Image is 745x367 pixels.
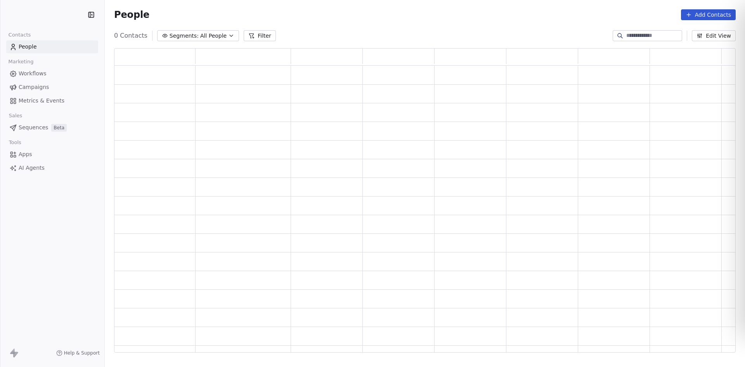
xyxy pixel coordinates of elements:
button: Add Contacts [681,9,736,20]
span: Beta [51,124,67,132]
span: 0 Contacts [114,31,147,40]
span: Sequences [19,123,48,132]
span: Apps [19,150,32,158]
span: Workflows [19,70,47,78]
a: Campaigns [6,81,98,94]
span: Help & Support [64,350,100,356]
span: Metrics & Events [19,97,64,105]
span: People [114,9,149,21]
span: Contacts [5,29,34,41]
button: Edit View [692,30,736,41]
span: Sales [5,110,26,122]
span: Marketing [5,56,37,68]
a: Workflows [6,67,98,80]
a: Apps [6,148,98,161]
span: All People [200,32,227,40]
a: Help & Support [56,350,100,356]
a: SequencesBeta [6,121,98,134]
a: People [6,40,98,53]
a: Metrics & Events [6,94,98,107]
span: Segments: [170,32,199,40]
a: AI Agents [6,162,98,174]
span: Tools [5,137,24,148]
button: Filter [244,30,276,41]
span: Campaigns [19,83,49,91]
span: AI Agents [19,164,45,172]
span: People [19,43,37,51]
